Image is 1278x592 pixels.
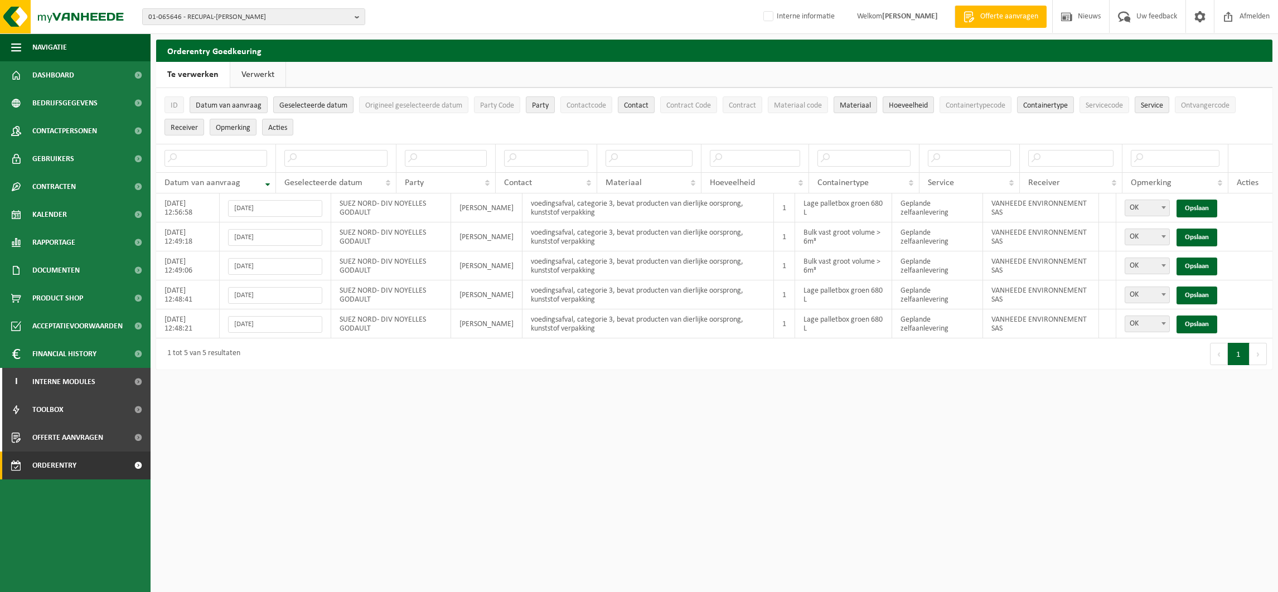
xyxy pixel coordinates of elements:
span: Origineel geselecteerde datum [365,101,462,110]
td: SUEZ NORD- DIV NOYELLES GODAULT [331,280,451,309]
td: [PERSON_NAME] [451,280,522,309]
span: OK [1125,287,1169,303]
button: ServicecodeServicecode: Activate to sort [1079,96,1129,113]
td: [DATE] 12:56:58 [156,193,220,222]
span: Hoeveelheid [889,101,928,110]
a: Opslaan [1177,258,1217,275]
span: OK [1125,287,1170,303]
td: 1 [774,193,795,222]
span: Ontvangercode [1181,101,1229,110]
td: Lage palletbox groen 680 L [795,193,892,222]
td: [PERSON_NAME] [451,309,522,338]
span: Contactpersonen [32,117,97,145]
span: OK [1125,258,1170,274]
span: Opmerking [1131,178,1171,187]
h2: Orderentry Goedkeuring [156,40,1272,61]
span: Opmerking [216,124,250,132]
td: SUEZ NORD- DIV NOYELLES GODAULT [331,251,451,280]
span: Rapportage [32,229,75,256]
a: Te verwerken [156,62,230,88]
span: Materiaal code [774,101,822,110]
button: OpmerkingOpmerking: Activate to sort [210,119,256,135]
span: Interne modules [32,368,95,396]
button: Party CodeParty Code: Activate to sort [474,96,520,113]
span: OK [1125,229,1170,245]
span: OK [1125,258,1169,274]
td: Bulk vast groot volume > 6m³ [795,251,892,280]
button: 1 [1228,343,1250,365]
div: 1 tot 5 van 5 resultaten [162,344,240,364]
td: VANHEEDE ENVIRONNEMENT SAS [983,222,1099,251]
td: VANHEEDE ENVIRONNEMENT SAS [983,251,1099,280]
span: Contactcode [567,101,606,110]
span: Party Code [480,101,514,110]
td: Geplande zelfaanlevering [892,193,983,222]
button: Acties [262,119,293,135]
span: Containertypecode [946,101,1005,110]
span: OK [1125,229,1169,245]
td: [DATE] 12:48:41 [156,280,220,309]
button: IDID: Activate to sort [164,96,184,113]
span: Geselecteerde datum [284,178,362,187]
span: OK [1125,316,1170,332]
span: I [11,368,21,396]
a: Opslaan [1177,229,1217,246]
button: ContactContact: Activate to sort [618,96,655,113]
span: Service [1141,101,1163,110]
button: PartyParty: Activate to sort [526,96,555,113]
span: Containertype [1023,101,1068,110]
span: Dashboard [32,61,74,89]
button: MateriaalMateriaal: Activate to sort [834,96,877,113]
span: ID [171,101,178,110]
span: OK [1125,316,1169,332]
span: Receiver [171,124,198,132]
td: voedingsafval, categorie 3, bevat producten van dierlijke oorsprong, kunststof verpakking [522,309,774,338]
button: Materiaal codeMateriaal code: Activate to sort [768,96,828,113]
td: [DATE] 12:48:21 [156,309,220,338]
label: Interne informatie [761,8,835,25]
button: ReceiverReceiver: Activate to sort [164,119,204,135]
span: Kalender [32,201,67,229]
td: 1 [774,222,795,251]
td: VANHEEDE ENVIRONNEMENT SAS [983,193,1099,222]
td: voedingsafval, categorie 3, bevat producten van dierlijke oorsprong, kunststof verpakking [522,193,774,222]
td: voedingsafval, categorie 3, bevat producten van dierlijke oorsprong, kunststof verpakking [522,280,774,309]
span: OK [1125,200,1170,216]
span: Datum van aanvraag [196,101,262,110]
td: VANHEEDE ENVIRONNEMENT SAS [983,309,1099,338]
td: [PERSON_NAME] [451,222,522,251]
span: Acceptatievoorwaarden [32,312,123,340]
span: Offerte aanvragen [977,11,1041,22]
td: Geplande zelfaanlevering [892,251,983,280]
td: [DATE] 12:49:18 [156,222,220,251]
strong: [PERSON_NAME] [882,12,938,21]
td: 1 [774,309,795,338]
button: Contract CodeContract Code: Activate to sort [660,96,717,113]
span: Documenten [32,256,80,284]
span: Contract Code [666,101,711,110]
span: Containertype [817,178,869,187]
td: 1 [774,251,795,280]
span: Party [532,101,549,110]
a: Opslaan [1177,200,1217,217]
button: 01-065646 - RECUPAL-[PERSON_NAME] [142,8,365,25]
button: Geselecteerde datumGeselecteerde datum: Activate to sort [273,96,354,113]
td: SUEZ NORD- DIV NOYELLES GODAULT [331,193,451,222]
span: Contact [624,101,648,110]
a: Opslaan [1177,287,1217,304]
span: Party [405,178,424,187]
span: Acties [1237,178,1258,187]
span: OK [1125,200,1169,216]
td: SUEZ NORD- DIV NOYELLES GODAULT [331,222,451,251]
span: Financial History [32,340,96,368]
button: Datum van aanvraagDatum van aanvraag: Activate to remove sorting [190,96,268,113]
span: Datum van aanvraag [164,178,240,187]
span: Materiaal [606,178,642,187]
button: ContainertypecodeContainertypecode: Activate to sort [940,96,1011,113]
td: Lage palletbox groen 680 L [795,309,892,338]
span: Product Shop [32,284,83,312]
span: Service [928,178,954,187]
button: Next [1250,343,1267,365]
span: Servicecode [1086,101,1123,110]
span: Contracten [32,173,76,201]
